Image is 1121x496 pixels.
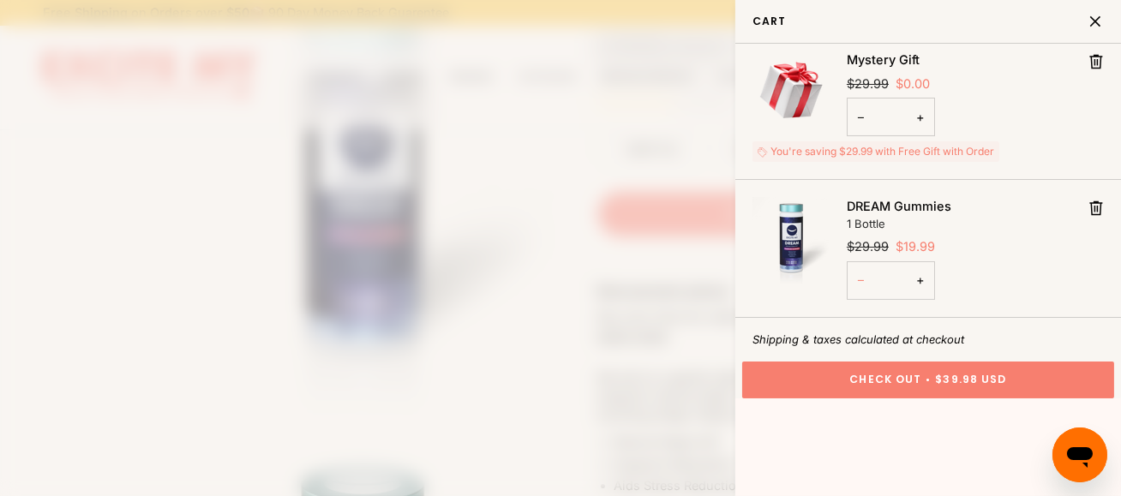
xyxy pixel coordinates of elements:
iframe: PayPal-paypal [746,427,1111,463]
del: $29.99 [847,75,889,93]
button: + [906,98,935,136]
a: DREAM Gummies [847,199,951,213]
em: Shipping & taxes calculated at checkout [752,332,964,346]
span: • [921,374,935,385]
span: $39.98 USD [935,374,1006,385]
mark: $19.99 [896,237,935,256]
a: Mystery Gift [752,51,830,136]
img: DREAM Gummies - 1 Bottle [752,197,830,290]
del: $29.99 [847,237,889,256]
mark: $0.00 [896,75,930,93]
button: − [847,98,874,136]
button: Check Out• $39.98 USD [742,362,1114,397]
button: − [847,261,874,300]
iframe: Button to launch messaging window [1052,427,1107,482]
img: Mystery Gift [752,51,830,128]
a: Mystery Gift [847,52,920,67]
span: You're saving $29.99 with Free Gift with Order [752,141,999,162]
p: 1 Bottle [847,216,1082,233]
a: DREAM Gummies - 1 Bottle [752,197,830,300]
button: + [906,261,935,300]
